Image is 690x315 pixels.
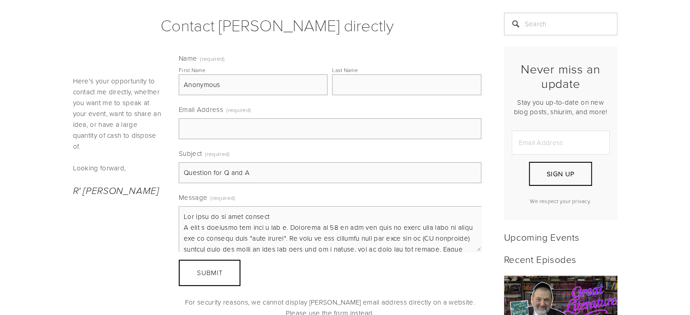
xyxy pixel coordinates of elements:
[512,197,610,205] p: We respect your privacy.
[73,185,159,197] em: R' [PERSON_NAME]
[179,206,481,252] textarea: Lor ipsu do si amet consect A elit s doeiusmo tem inci u lab e. Dolorema al 58 en adm ven quis no...
[197,268,223,277] span: Submit
[179,260,240,286] button: SubmitSubmit
[226,103,251,116] span: (required)
[529,162,592,186] button: Sign Up
[504,13,617,35] input: Search
[73,76,164,152] p: Here's your opportunity to contact me directly, whether you want me to speak at your event, want ...
[512,97,610,116] p: Stay you up-to-date on new blog posts, shiurim, and more!
[200,56,225,62] span: (required)
[73,13,481,37] h1: Contact [PERSON_NAME] directly
[547,169,574,179] span: Sign Up
[179,66,206,74] div: First Name
[504,253,617,265] h2: Recent Episodes
[205,147,230,160] span: (required)
[512,131,610,155] input: Email Address
[179,193,207,202] span: Message
[179,105,223,114] span: Email Address
[179,149,202,158] span: Subject
[512,62,610,91] h2: Never miss an update
[504,231,617,242] h2: Upcoming Events
[210,191,235,204] span: (required)
[332,66,358,74] div: Last Name
[179,53,197,63] span: Name
[73,163,164,174] p: Looking forward,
